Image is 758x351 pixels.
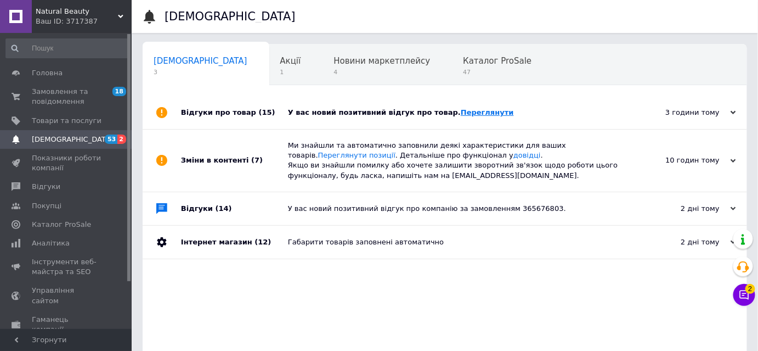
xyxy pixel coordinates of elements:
span: 18 [112,87,126,96]
span: Гаманець компанії [32,315,101,335]
span: 1 [280,68,301,76]
div: Ваш ID: 3717387 [36,16,132,26]
a: довідці [513,151,541,159]
span: Управління сайтом [32,286,101,305]
span: (7) [251,156,263,164]
span: 2 [745,282,755,292]
span: [DEMOGRAPHIC_DATA] [154,56,247,66]
div: Інтернет магазин [181,226,288,259]
span: 2 [117,135,126,144]
span: Natural Beauty [36,7,118,16]
span: (12) [254,238,271,246]
div: Відгуки про товар [181,96,288,129]
div: У вас новий позитивний відгук про компанію за замовленням 365676803. [288,204,626,214]
div: 2 дні тому [626,237,736,247]
span: Інструменти веб-майстра та SEO [32,257,101,277]
span: [DEMOGRAPHIC_DATA] [32,135,113,144]
span: Головна [32,68,63,78]
a: Переглянути [461,108,514,116]
div: Відгуки [181,192,288,225]
span: Замовлення та повідомлення [32,87,101,107]
span: Аналітика [32,238,70,248]
span: (14) [216,204,232,213]
span: Відгуки [32,182,60,192]
span: Каталог ProSale [32,220,91,230]
div: 2 дні тому [626,204,736,214]
span: Акції [280,56,301,66]
span: (15) [259,108,275,116]
button: Чат з покупцем2 [733,284,755,306]
div: 3 години тому [626,108,736,118]
span: Показники роботи компанії [32,153,101,173]
div: Габарити товарів заповнені автоматично [288,237,626,247]
span: 47 [463,68,531,76]
span: 53 [105,135,117,144]
span: Покупці [32,201,61,211]
div: Зміни в контенті [181,130,288,192]
span: Новини маркетплейсу [333,56,430,66]
span: 3 [154,68,247,76]
div: Ми знайшли та автоматично заповнили деякі характеристики для ваших товарів. . Детальніше про функ... [288,141,626,181]
a: Переглянути позиції [318,151,395,159]
span: Товари та послуги [32,116,101,126]
div: 10 годин тому [626,155,736,165]
span: 4 [333,68,430,76]
input: Пошук [5,38,129,58]
span: Каталог ProSale [463,56,531,66]
div: У вас новий позитивний відгук про товар. [288,108,626,118]
h1: [DEMOGRAPHIC_DATA] [165,10,296,23]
